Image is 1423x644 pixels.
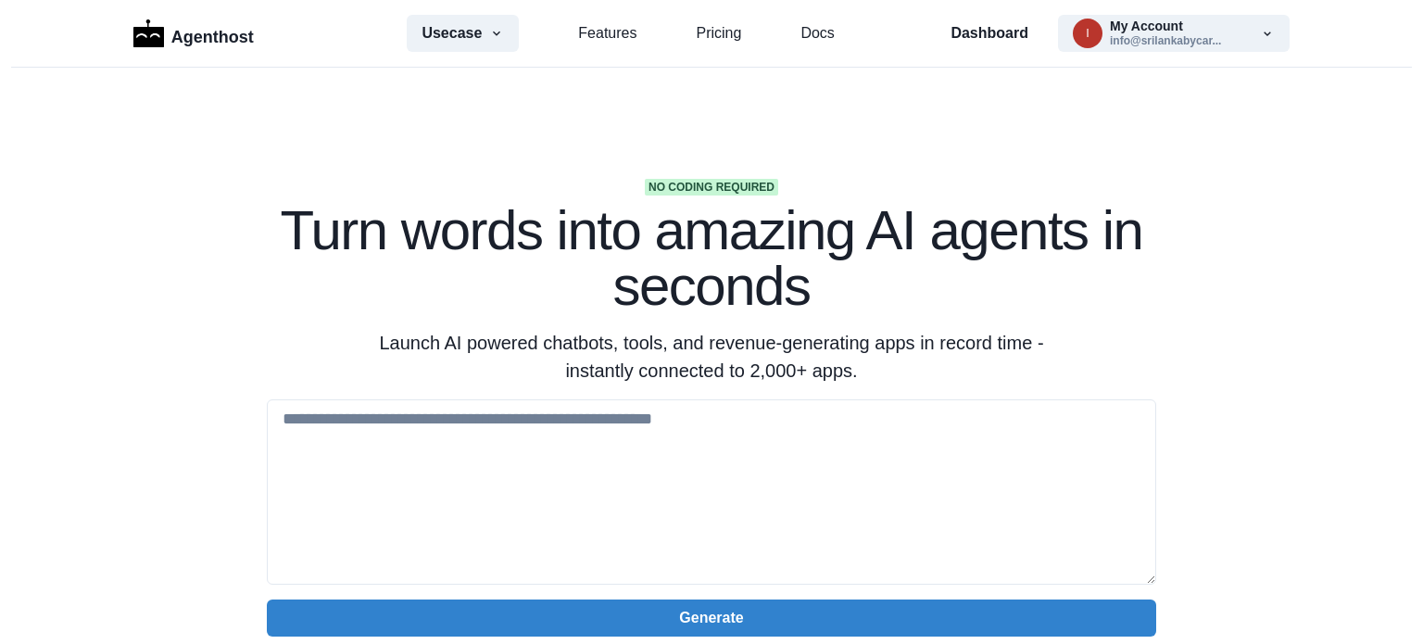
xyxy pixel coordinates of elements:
[800,22,834,44] a: Docs
[133,18,254,50] a: LogoAgenthost
[645,179,778,196] span: No coding required
[267,203,1156,314] h1: Turn words into amazing AI agents in seconds
[578,22,636,44] a: Features
[407,15,519,52] button: Usecase
[133,19,164,47] img: Logo
[356,329,1067,385] p: Launch AI powered chatbots, tools, and revenue-generating apps in record time - instantly connect...
[951,22,1028,44] a: Dashboard
[696,22,741,44] a: Pricing
[171,18,254,50] p: Agenthost
[1058,15,1290,52] button: info@srilankabycar.comMy Accountinfo@srilankabycar...
[267,600,1156,637] button: Generate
